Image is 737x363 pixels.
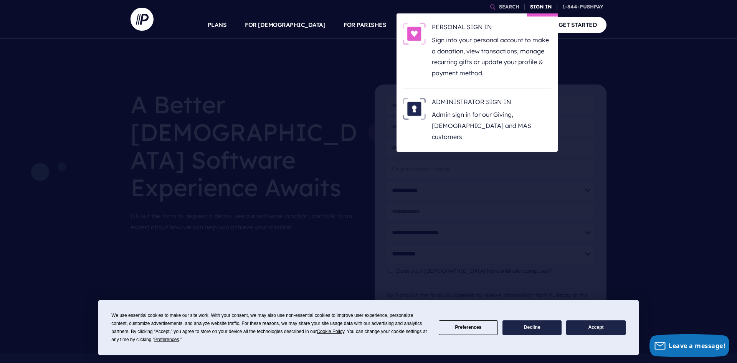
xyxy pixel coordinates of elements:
[432,98,552,109] h6: ADMINISTRATOR SIGN IN
[111,312,429,344] div: We use essential cookies to make our site work. With your consent, we may also use non-essential ...
[457,12,484,38] a: EXPLORE
[98,300,639,355] div: Cookie Consent Prompt
[317,329,344,334] span: Cookie Policy
[245,12,325,38] a: FOR [DEMOGRAPHIC_DATA]
[403,23,552,79] a: PERSONAL SIGN IN - Illustration PERSONAL SIGN IN Sign into your personal account to make a donati...
[344,12,386,38] a: FOR PARISHES
[154,337,179,342] span: Preferences
[403,98,552,143] a: ADMINISTRATOR SIGN IN - Illustration ADMINISTRATOR SIGN IN Admin sign in for our Giving, [DEMOGRA...
[432,23,552,34] h6: PERSONAL SIGN IN
[403,98,426,120] img: ADMINISTRATOR SIGN IN - Illustration
[649,334,729,357] button: Leave a message!
[208,12,227,38] a: PLANS
[502,12,530,38] a: COMPANY
[549,17,607,33] a: GET STARTED
[502,320,562,335] button: Decline
[439,320,498,335] button: Preferences
[432,109,552,142] p: Admin sign in for our Giving, [DEMOGRAPHIC_DATA] and MAS customers
[403,23,426,45] img: PERSONAL SIGN IN - Illustration
[566,320,625,335] button: Accept
[669,341,725,350] span: Leave a message!
[432,35,552,79] p: Sign into your personal account to make a donation, view transactions, manage recurring gifts or ...
[405,12,439,38] a: SOLUTIONS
